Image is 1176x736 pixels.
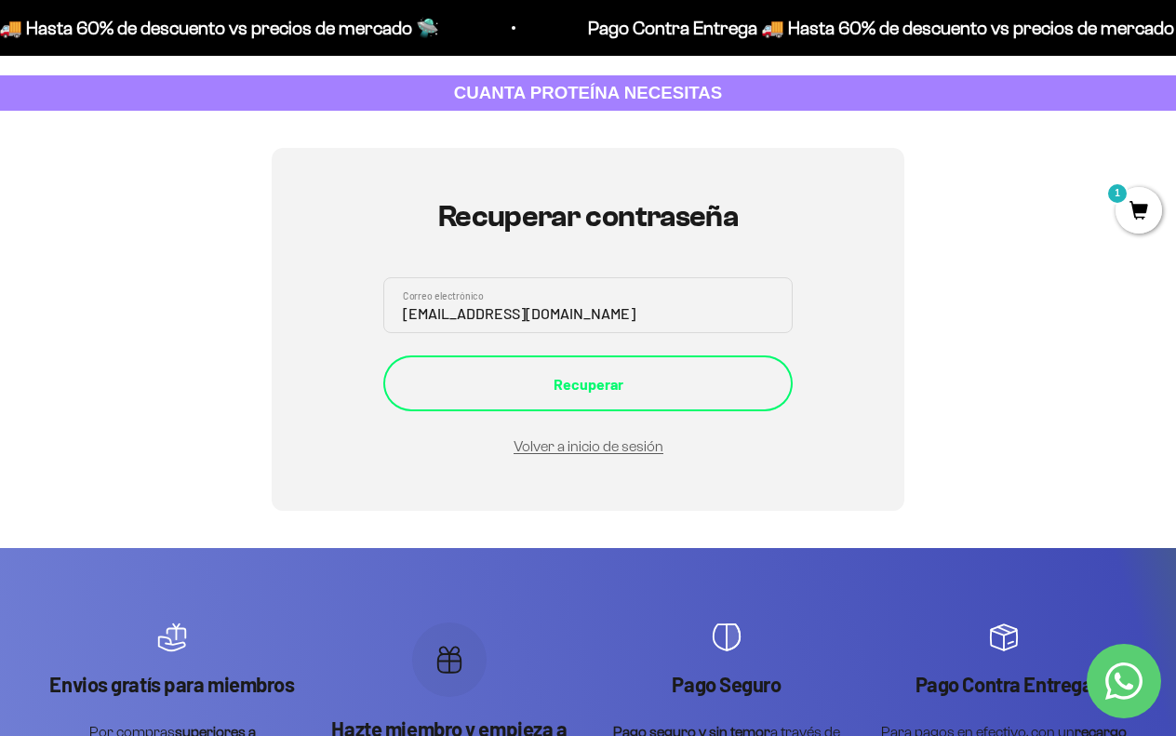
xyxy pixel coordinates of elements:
[876,671,1131,698] p: Pago Contra Entrega
[421,372,755,396] div: Recuperar
[45,671,300,698] p: Envios gratís para miembros
[454,83,723,102] strong: CUANTA PROTEÍNA NECESITAS
[383,200,793,233] h1: Recuperar contraseña
[514,438,663,454] a: Volver a inicio de sesión
[1116,202,1162,222] a: 1
[383,355,793,411] button: Recuperar
[1106,182,1129,205] mark: 1
[599,671,854,698] p: Pago Seguro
